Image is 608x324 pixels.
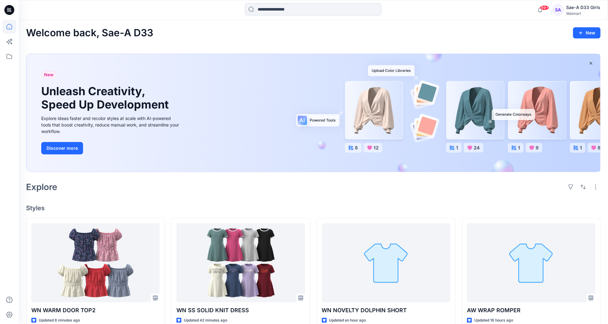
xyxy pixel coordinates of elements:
button: New [573,27,601,38]
div: Sae-A D33 Girls [566,4,600,11]
h2: Explore [26,182,57,192]
a: AW WRAP ROMPER [467,223,595,302]
p: Updated 8 minutes ago [39,317,80,324]
a: WN NOVELTY DOLPHIN SHORT [322,223,450,302]
p: AW WRAP ROMPER [467,306,595,315]
span: 99+ [540,5,549,10]
div: Explore ideas faster and recolor styles at scale with AI-powered tools that boost creativity, red... [41,115,181,135]
div: SA [553,4,564,16]
p: Updated 16 hours ago [474,317,513,324]
a: WN WARM DOOR TOP2 [31,223,160,302]
a: Discover more [41,142,181,154]
p: WN NOVELTY DOLPHIN SHORT [322,306,450,315]
a: WN SS SOLID KNIT DRESS [176,223,305,302]
button: Discover more [41,142,83,154]
p: Updated an hour ago [329,317,366,324]
span: New [44,71,54,78]
div: Walmart [566,11,600,16]
p: Updated 42 minutes ago [184,317,227,324]
h2: Welcome back, Sae-A D33 [26,27,153,39]
h4: Styles [26,204,601,212]
h1: Unleash Creativity, Speed Up Development [41,85,171,111]
p: WN SS SOLID KNIT DRESS [176,306,305,315]
p: WN WARM DOOR TOP2 [31,306,160,315]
